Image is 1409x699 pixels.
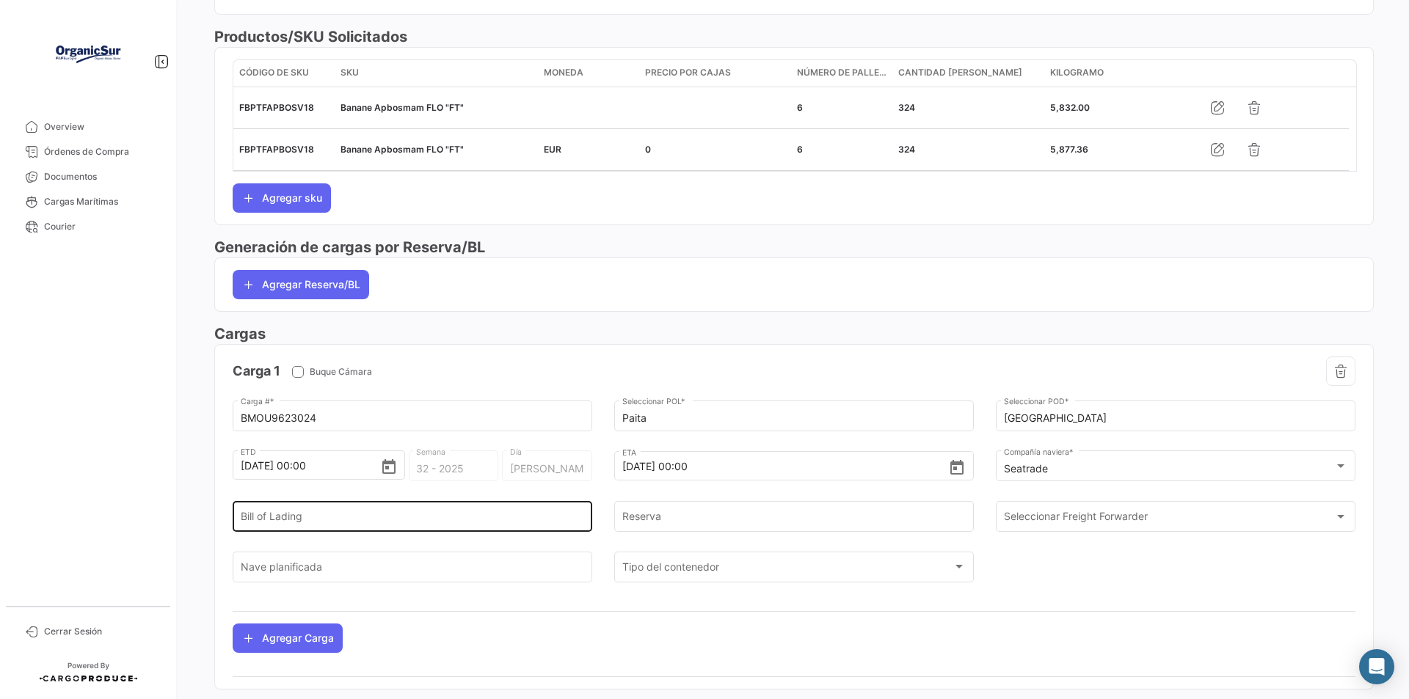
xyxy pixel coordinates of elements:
span: Buque Cámara [310,365,372,378]
span: Overview [44,120,159,133]
span: 0 [645,144,651,155]
a: Cargas Marítimas [12,189,164,214]
span: Documentos [44,170,159,183]
span: 5,832.00 [1050,102,1090,113]
button: Agregar Reserva/BL [233,270,369,299]
span: Cargas Marítimas [44,195,159,208]
span: 324 [898,102,915,113]
div: Abrir Intercom Messenger [1359,649,1394,684]
input: Seleccionar una fecha [622,441,949,492]
span: Kilogramo [1050,66,1104,79]
span: FBPTFAPBOSV18 [239,102,314,113]
span: Cantidad [PERSON_NAME] [898,66,1022,79]
span: 5,877.36 [1050,144,1088,155]
span: Precio por Cajas [645,66,731,79]
span: FBPTFAPBOSV18 [239,144,314,155]
span: 6 [797,144,803,155]
span: 6 [797,102,803,113]
span: Courier [44,220,159,233]
button: Agregar sku [233,183,331,213]
a: Documentos [12,164,164,189]
a: Overview [12,114,164,139]
button: Open calendar [380,458,398,474]
a: Courier [12,214,164,239]
mat-select-trigger: Seatrade [1004,462,1048,475]
input: Seleccionar una fecha [241,440,380,491]
button: Agregar Carga [233,623,343,653]
datatable-header-cell: Código de SKU [233,60,335,87]
input: Escriba para buscar... [1004,412,1348,425]
img: Logo+OrganicSur.png [51,18,125,91]
button: Open calendar [948,458,966,475]
input: Escriba para buscar... [622,412,966,425]
datatable-header-cell: Número de pallets [791,60,892,87]
span: Código de SKU [239,66,309,79]
h3: Productos/SKU Solicitados [214,26,1374,47]
span: EUR [544,144,561,155]
span: Órdenes de Compra [44,145,159,158]
datatable-header-cell: SKU [335,60,537,87]
span: Cerrar Sesión [44,625,159,638]
h3: Cargas [214,323,1374,344]
span: Seleccionar Freight Forwarder [1004,513,1335,526]
span: SKU [341,66,359,79]
span: Banane Apbosmam FLO "FT" [341,144,464,155]
datatable-header-cell: Moneda [538,60,639,87]
span: Banane Apbosmam FLO "FT" [341,102,464,113]
a: Órdenes de Compra [12,139,164,164]
span: Moneda [544,66,583,79]
h4: Carga 1 [233,361,280,381]
span: Tipo del contenedor [622,563,953,576]
span: 324 [898,144,915,155]
span: Número de pallets [797,66,886,79]
h3: Generación de cargas por Reserva/BL [214,237,1374,257]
